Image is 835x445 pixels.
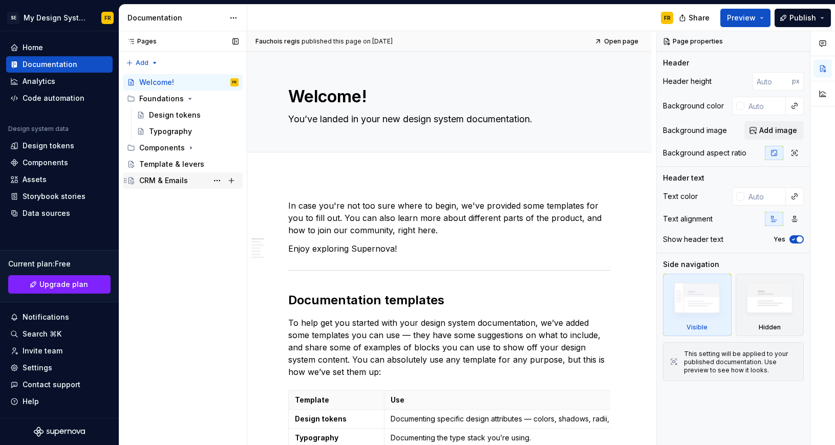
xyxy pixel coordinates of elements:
[6,154,113,171] a: Components
[286,111,608,127] textarea: You’ve landed in your new design system documentation.
[302,37,393,46] div: published this page on [DATE]
[736,274,804,336] div: Hidden
[123,91,243,107] div: Foundations
[8,125,69,133] div: Design system data
[23,42,43,53] div: Home
[34,427,85,437] svg: Supernova Logo
[674,9,716,27] button: Share
[689,13,710,23] span: Share
[6,309,113,325] button: Notifications
[123,74,243,91] a: Welcome!FR
[775,9,831,27] button: Publish
[232,77,237,87] div: FR
[391,395,650,405] p: Use
[663,191,698,202] div: Text color
[6,376,113,393] button: Contact support
[6,343,113,359] a: Invite team
[255,37,300,46] span: Fauchois regis
[288,199,610,236] p: In case you're not too sure where to begin, we've provided some templates for you to fill out. Yo...
[123,140,243,156] div: Components
[23,346,62,356] div: Invite team
[23,312,69,322] div: Notifications
[591,34,643,49] a: Open page
[744,97,786,115] input: Auto
[663,274,732,336] div: Visible
[23,191,85,202] div: Storybook stories
[123,74,243,189] div: Page tree
[6,188,113,205] a: Storybook stories
[133,123,243,140] a: Typography
[663,125,727,136] div: Background image
[295,414,347,423] strong: Design tokens
[720,9,770,27] button: Preview
[139,143,185,153] div: Components
[744,121,804,140] button: Add image
[24,13,89,23] div: My Design System
[23,158,68,168] div: Components
[753,72,792,91] input: Auto
[288,292,610,308] h2: Documentation templates
[149,126,192,137] div: Typography
[663,58,689,68] div: Header
[2,7,117,29] button: SEMy Design SystemFR
[149,110,201,120] div: Design tokens
[23,76,55,86] div: Analytics
[288,317,610,378] p: To help get you started with your design system documentation, we’ve added some templates you can...
[288,242,610,255] p: Enjoy exploring Supernova!
[139,175,188,186] div: CRM & Emails
[6,56,113,73] a: Documentation
[727,13,756,23] span: Preview
[391,414,650,424] p: Documenting specific design attributes — colors, shadows, radii, and so on.
[104,14,111,22] div: FR
[6,39,113,56] a: Home
[663,148,746,158] div: Background aspect ratio
[23,208,70,218] div: Data sources
[23,380,80,390] div: Contact support
[663,234,723,244] div: Show header text
[774,235,785,243] label: Yes
[123,56,161,70] button: Add
[295,395,378,405] p: Template
[391,433,650,443] p: Documenting the type stack you’re using.
[759,323,781,331] div: Hidden
[123,172,243,189] a: CRM & Emails
[23,329,61,339] div: Search ⌘K
[6,90,113,106] a: Code automation
[663,259,719,270] div: Side navigation
[664,14,671,22] div: FR
[23,141,74,151] div: Design tokens
[684,350,797,374] div: This setting will be applied to your published documentation. Use preview to see how it looks.
[139,94,184,104] div: Foundations
[687,323,708,331] div: Visible
[663,76,712,86] div: Header height
[6,393,113,410] button: Help
[139,77,174,87] div: Welcome!
[6,138,113,154] a: Design tokens
[6,326,113,342] button: Search ⌘K
[6,205,113,221] a: Data sources
[6,171,113,188] a: Assets
[23,93,84,103] div: Code automation
[6,73,113,90] a: Analytics
[792,77,800,85] p: px
[663,214,713,224] div: Text alignment
[23,174,47,185] div: Assets
[286,84,608,109] textarea: Welcome!
[23,59,77,70] div: Documentation
[23,396,39,407] div: Help
[8,275,111,294] button: Upgrade plan
[39,279,88,290] span: Upgrade plan
[136,59,148,67] span: Add
[663,101,724,111] div: Background color
[127,13,224,23] div: Documentation
[759,125,797,136] span: Add image
[295,433,338,442] strong: Typography
[7,12,19,24] div: SE
[744,187,786,206] input: Auto
[23,363,52,373] div: Settings
[123,37,157,46] div: Pages
[8,259,111,269] div: Current plan : Free
[139,159,204,169] div: Template & levers
[663,173,704,183] div: Header text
